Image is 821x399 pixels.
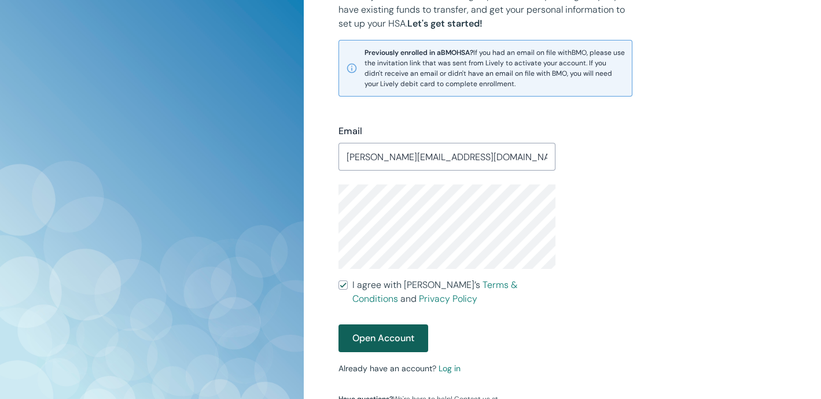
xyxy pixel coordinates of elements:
small: Already have an account? [338,363,461,374]
label: Email [338,124,362,138]
strong: Let's get started! [407,17,483,29]
span: I agree with [PERSON_NAME]’s and [352,278,555,306]
button: Open Account [338,324,428,352]
a: Log in [439,363,461,374]
a: Privacy Policy [419,293,477,305]
span: If you had an email on file with BMO , please use the invitation link that was sent from Lively t... [365,47,625,89]
strong: Previously enrolled in a BMO HSA? [365,48,473,57]
a: Terms & Conditions [352,279,518,305]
